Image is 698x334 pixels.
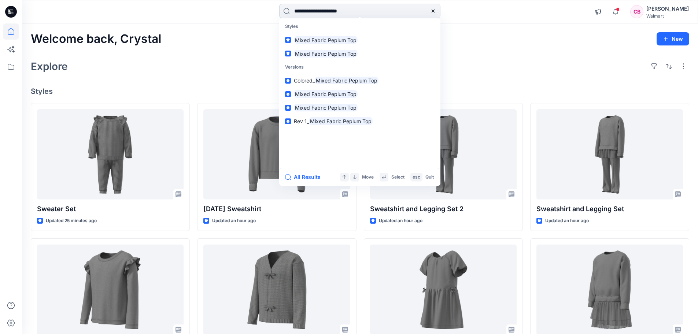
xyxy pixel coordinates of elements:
p: Updated an hour ago [379,217,422,225]
a: Sweatshirt and Legging Set 2 [370,109,517,200]
p: Select [391,173,405,181]
p: Versions [281,60,439,74]
p: Updated an hour ago [545,217,589,225]
mark: Mixed Fabric Peplum Top [294,36,358,44]
mark: Mixed Fabric Peplum Top [294,49,358,58]
div: CB [630,5,643,18]
a: Rev 1_Mixed Fabric Peplum Top [281,114,439,128]
a: Colored_Mixed Fabric Peplum Top [281,74,439,87]
a: Sweatshirt and Legging Set [536,109,683,200]
span: Rev 1_ [294,118,309,124]
a: Mixed Fabric Peplum Top [281,87,439,101]
mark: Mixed Fabric Peplum Top [294,90,358,98]
h2: Explore [31,60,68,72]
p: esc [413,173,420,181]
p: Styles [281,20,439,33]
mark: Mixed Fabric Peplum Top [309,117,373,125]
p: Sweater Set [37,204,184,214]
div: [PERSON_NAME] [646,4,689,13]
a: Mixed Fabric Peplum Top [281,33,439,47]
span: Colored_ [294,77,315,84]
mark: Mixed Fabric Peplum Top [315,76,378,85]
div: Walmart [646,13,689,19]
p: Updated an hour ago [212,217,256,225]
h2: Welcome back, Crystal [31,32,161,46]
p: Quit [425,173,434,181]
a: Sweater Set [37,109,184,200]
button: All Results [285,173,325,181]
a: Mixed Fabric Peplum Top [281,47,439,60]
p: Sweatshirt and Legging Set [536,204,683,214]
p: Move [362,173,374,181]
h4: Styles [31,87,689,96]
a: Mixed Fabric Peplum Top [281,101,439,114]
p: [DATE] Sweatshirt [203,204,350,214]
button: New [657,32,689,45]
p: Updated 25 minutes ago [46,217,97,225]
mark: Mixed Fabric Peplum Top [294,103,358,112]
p: Sweatshirt and Legging Set 2 [370,204,517,214]
a: Halloween Sweatshirt [203,109,350,200]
